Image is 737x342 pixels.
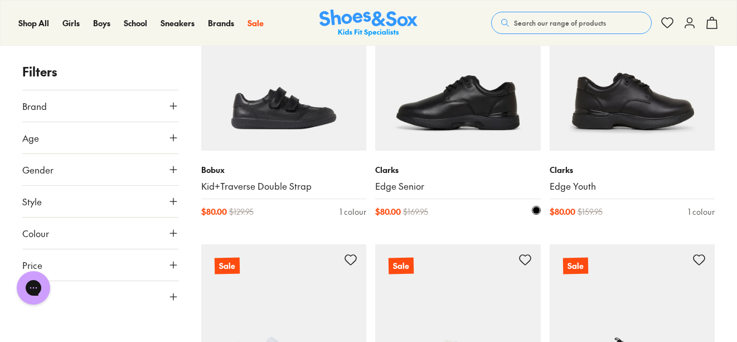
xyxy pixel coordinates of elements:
[18,17,49,28] span: Shop All
[248,17,264,29] a: Sale
[201,206,227,218] span: $ 80.00
[22,227,49,240] span: Colour
[208,17,234,29] a: Brands
[403,206,428,218] span: $ 169.95
[578,206,603,218] span: $ 159.95
[229,206,254,218] span: $ 129.95
[62,17,80,28] span: Girls
[389,258,414,274] p: Sale
[22,99,47,113] span: Brand
[93,17,110,28] span: Boys
[22,218,179,249] button: Colour
[124,17,147,28] span: School
[22,131,39,144] span: Age
[11,267,56,309] iframe: Gorgias live chat messenger
[22,154,179,185] button: Gender
[319,9,418,37] a: Shoes & Sox
[18,17,49,29] a: Shop All
[340,206,366,218] div: 1 colour
[22,249,179,281] button: Price
[22,122,179,153] button: Age
[550,180,715,192] a: Edge Youth
[22,195,42,208] span: Style
[208,17,234,28] span: Brands
[375,180,541,192] a: Edge Senior
[214,258,239,274] p: Sale
[375,164,541,176] p: Clarks
[22,163,54,176] span: Gender
[201,180,367,192] a: Kid+Traverse Double Strap
[93,17,110,29] a: Boys
[550,164,715,176] p: Clarks
[491,12,652,34] button: Search our range of products
[22,90,179,122] button: Brand
[22,62,179,81] p: Filters
[201,164,367,176] p: Bobux
[514,18,606,28] span: Search our range of products
[688,206,715,218] div: 1 colour
[375,206,401,218] span: $ 80.00
[248,17,264,28] span: Sale
[161,17,195,28] span: Sneakers
[22,281,179,312] button: Size
[550,206,575,218] span: $ 80.00
[22,186,179,217] button: Style
[22,258,42,272] span: Price
[319,9,418,37] img: SNS_Logo_Responsive.svg
[563,258,588,274] p: Sale
[124,17,147,29] a: School
[62,17,80,29] a: Girls
[161,17,195,29] a: Sneakers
